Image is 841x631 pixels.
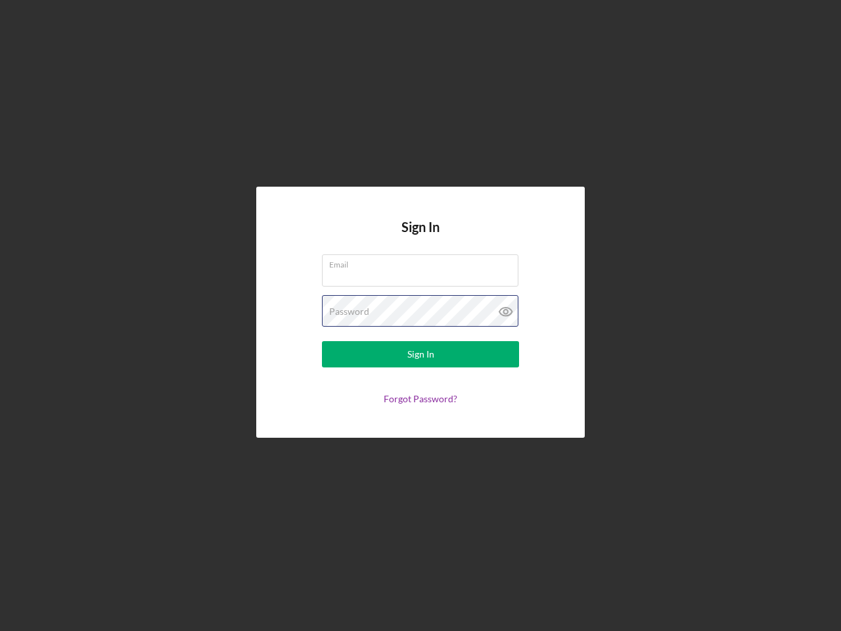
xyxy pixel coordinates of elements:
[322,341,519,367] button: Sign In
[329,255,518,269] label: Email
[407,341,434,367] div: Sign In
[329,306,369,317] label: Password
[401,220,440,254] h4: Sign In
[384,393,457,404] a: Forgot Password?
